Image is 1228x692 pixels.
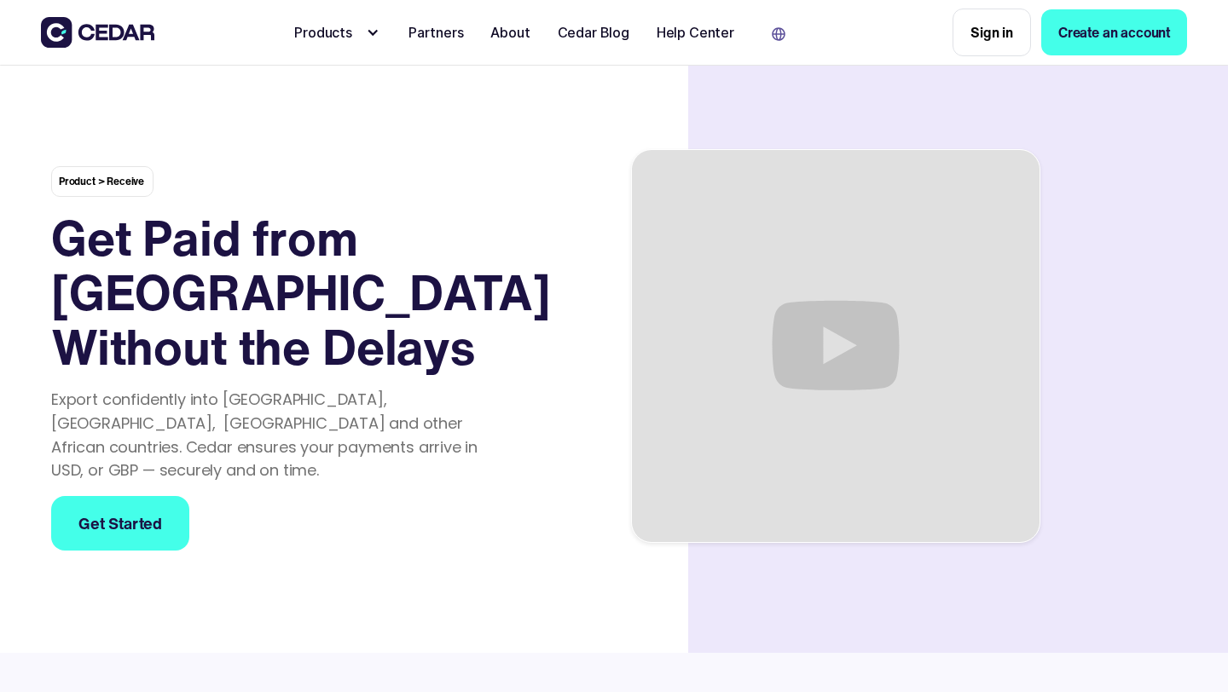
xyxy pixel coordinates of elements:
a: Sign in [953,9,1031,56]
div: Export confidently into [GEOGRAPHIC_DATA], [GEOGRAPHIC_DATA], [GEOGRAPHIC_DATA] and other African... [51,388,510,483]
a: Partners [402,14,471,51]
div: Cedar Blog [558,22,629,43]
a: Help Center [650,14,741,51]
a: Get Started [51,496,189,551]
strong: Get Paid from [GEOGRAPHIC_DATA] Without the Delays [51,202,551,383]
div: Product > Receive [51,166,153,197]
div: Products [287,15,388,49]
div: Sign in [970,22,1013,43]
div: Help Center [657,22,734,43]
a: Cedar Blog [551,14,636,51]
div: Products [294,22,361,43]
iframe: Introducing Our Receive Feature | Collecting payments from Africa has never been easier. [632,150,1040,542]
div: About [490,22,530,43]
img: world icon [772,27,785,41]
div: Partners [408,22,464,43]
a: About [484,14,536,51]
a: Create an account [1041,9,1187,55]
